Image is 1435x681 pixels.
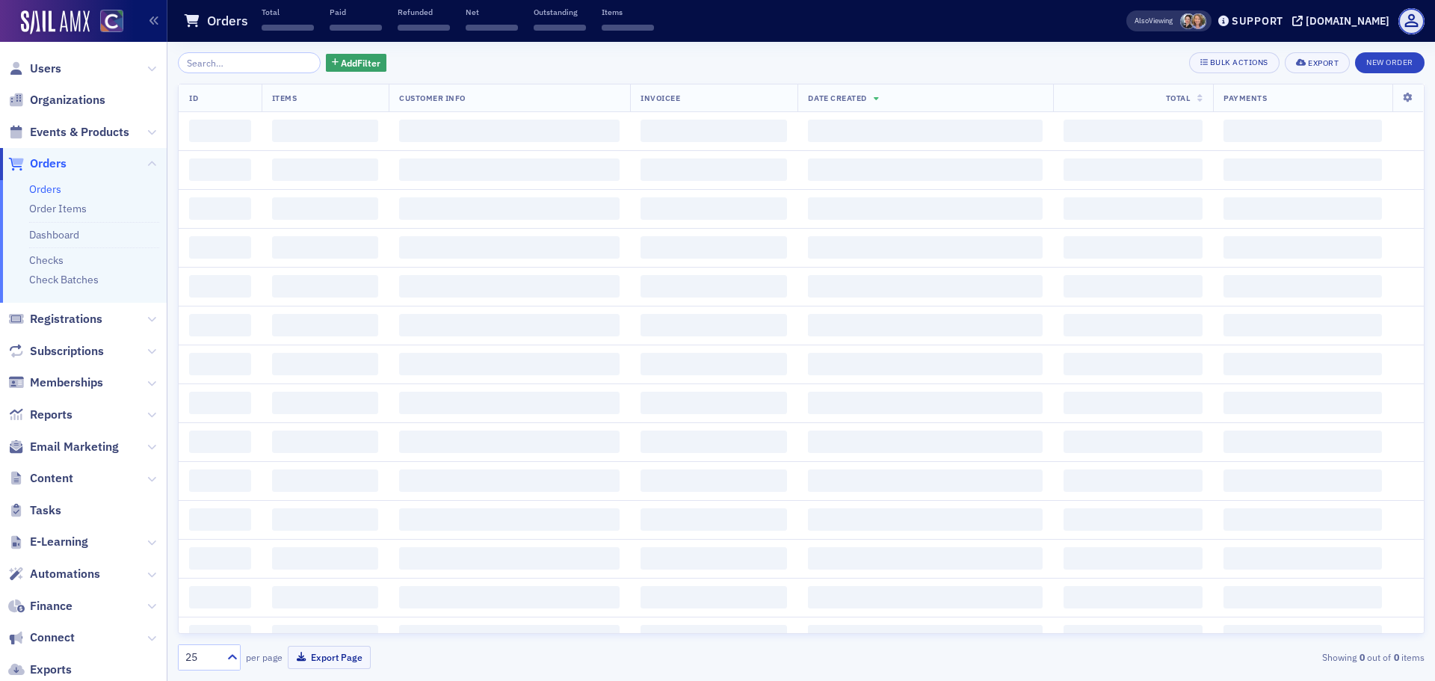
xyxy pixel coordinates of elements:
span: ‌ [399,158,620,181]
a: Organizations [8,92,105,108]
span: ‌ [399,314,620,336]
span: ‌ [808,469,1042,492]
span: ‌ [1223,236,1382,259]
div: [DOMAIN_NAME] [1306,14,1389,28]
span: ‌ [641,586,787,608]
p: Paid [330,7,382,17]
input: Search… [178,52,321,73]
a: Memberships [8,375,103,391]
span: ‌ [272,353,378,375]
span: ‌ [399,469,620,492]
span: Reports [30,407,72,423]
span: ‌ [641,120,787,142]
span: ‌ [399,353,620,375]
span: Content [30,470,73,487]
span: ‌ [272,197,378,220]
span: ‌ [808,314,1042,336]
span: ‌ [1223,586,1382,608]
a: Check Batches [29,273,99,286]
span: Kelli Davis [1191,13,1206,29]
div: Bulk Actions [1210,58,1268,67]
span: Payments [1223,93,1267,103]
span: ‌ [272,236,378,259]
span: ‌ [272,431,378,453]
span: ‌ [641,392,787,414]
span: ‌ [399,431,620,453]
span: ‌ [1064,120,1203,142]
span: Items [272,93,297,103]
button: Export [1285,52,1350,73]
span: Add Filter [341,56,380,70]
button: Bulk Actions [1189,52,1280,73]
span: ‌ [399,547,620,570]
span: ‌ [602,25,654,31]
span: ‌ [1223,469,1382,492]
span: ‌ [641,158,787,181]
span: ‌ [1223,431,1382,453]
span: ‌ [641,469,787,492]
img: SailAMX [21,10,90,34]
div: Support [1232,14,1283,28]
span: ‌ [1223,120,1382,142]
span: ‌ [808,547,1042,570]
img: SailAMX [100,10,123,33]
span: ‌ [1223,625,1382,647]
span: ‌ [641,547,787,570]
span: ‌ [1223,392,1382,414]
span: ‌ [466,25,518,31]
span: Email Marketing [30,439,119,455]
span: ‌ [189,275,251,298]
a: E-Learning [8,534,88,550]
span: ‌ [1064,547,1203,570]
span: Date Created [808,93,866,103]
div: Export [1308,59,1339,67]
span: Connect [30,629,75,646]
span: ‌ [641,625,787,647]
span: ‌ [262,25,314,31]
span: ‌ [1223,158,1382,181]
span: Viewing [1135,16,1173,26]
p: Refunded [398,7,450,17]
span: ‌ [272,275,378,298]
span: ‌ [1223,314,1382,336]
span: ‌ [641,508,787,531]
span: Registrations [30,311,102,327]
span: ‌ [272,392,378,414]
span: ‌ [1064,314,1203,336]
span: ‌ [1064,236,1203,259]
span: Finance [30,598,72,614]
a: Registrations [8,311,102,327]
div: 25 [185,650,218,665]
span: ID [189,93,198,103]
a: Exports [8,662,72,678]
span: Subscriptions [30,343,104,360]
span: ‌ [1064,508,1203,531]
span: ‌ [189,158,251,181]
span: ‌ [399,275,620,298]
span: ‌ [272,120,378,142]
span: ‌ [189,586,251,608]
span: ‌ [808,120,1042,142]
span: Exports [30,662,72,678]
div: Also [1135,16,1149,25]
button: AddFilter [326,54,387,73]
span: ‌ [189,120,251,142]
a: View Homepage [90,10,123,35]
a: Orders [8,155,67,172]
span: Automations [30,566,100,582]
strong: 0 [1357,650,1367,664]
span: ‌ [272,314,378,336]
span: ‌ [272,158,378,181]
span: ‌ [189,431,251,453]
span: Pamela Galey-Coleman [1180,13,1196,29]
span: ‌ [399,586,620,608]
span: ‌ [1064,431,1203,453]
span: ‌ [641,197,787,220]
a: Automations [8,566,100,582]
span: ‌ [189,236,251,259]
span: ‌ [1223,508,1382,531]
span: ‌ [1223,353,1382,375]
a: Content [8,470,73,487]
span: Total [1166,93,1191,103]
p: Total [262,7,314,17]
